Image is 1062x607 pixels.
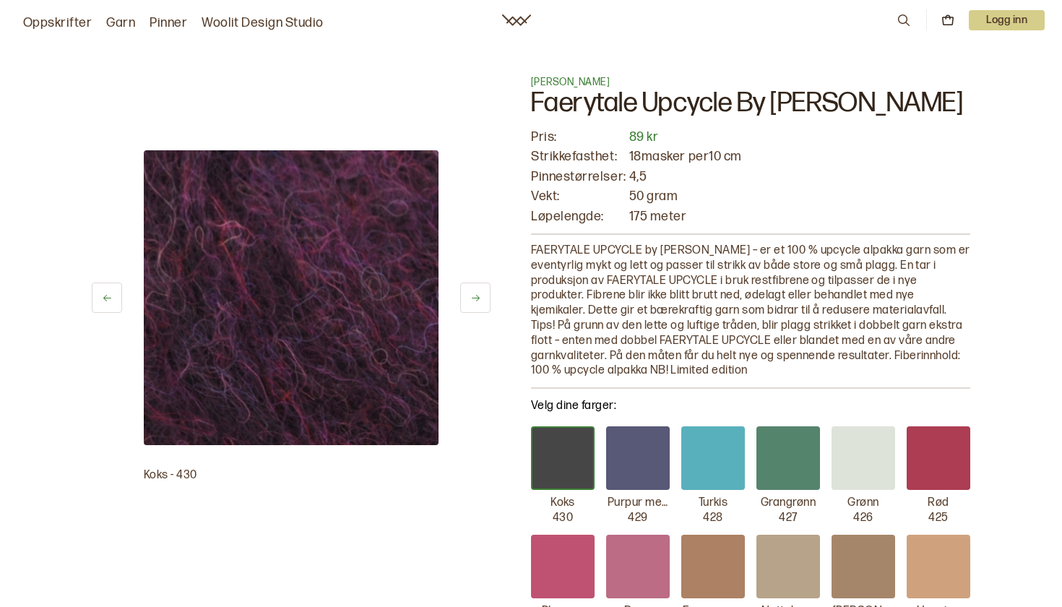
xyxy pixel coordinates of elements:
[553,511,573,526] p: 430
[531,397,970,415] p: Velg dine farger:
[853,511,873,526] p: 426
[144,468,439,483] p: Koks - 430
[531,188,626,205] p: Vekt:
[629,148,970,165] p: 18 masker per 10 cm
[150,13,187,33] a: Pinner
[531,90,970,129] h1: Faerytale Upcycle By [PERSON_NAME]
[629,168,970,185] p: 4,5
[969,10,1045,30] button: User dropdown
[502,14,531,26] a: Woolit
[629,208,970,225] p: 175 meter
[969,10,1045,30] p: Logg inn
[531,244,970,379] p: FAERYTALE UPCYCLE by [PERSON_NAME] – er et 100 % upcycle alpakka garn som er eventyrlig mykt og l...
[531,208,626,225] p: Løpelengde:
[202,13,324,33] a: Woolit Design Studio
[531,168,626,185] p: Pinnestørrelser:
[761,496,816,511] p: Grangrønn
[106,13,135,33] a: Garn
[928,496,949,511] p: Rød
[928,511,948,526] p: 425
[23,13,92,33] a: Oppskrifter
[703,511,722,526] p: 428
[629,129,970,145] p: 89 kr
[531,148,626,165] p: Strikkefasthet:
[144,150,439,445] img: Bilde av garn
[629,188,970,205] p: 50 gram
[551,496,575,511] p: Koks
[608,496,668,511] p: Purpur melert
[531,129,626,145] p: Pris:
[699,496,728,511] p: Turkis
[531,76,610,88] span: [PERSON_NAME]
[779,511,797,526] p: 427
[628,511,647,526] p: 429
[847,496,878,511] p: Grønn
